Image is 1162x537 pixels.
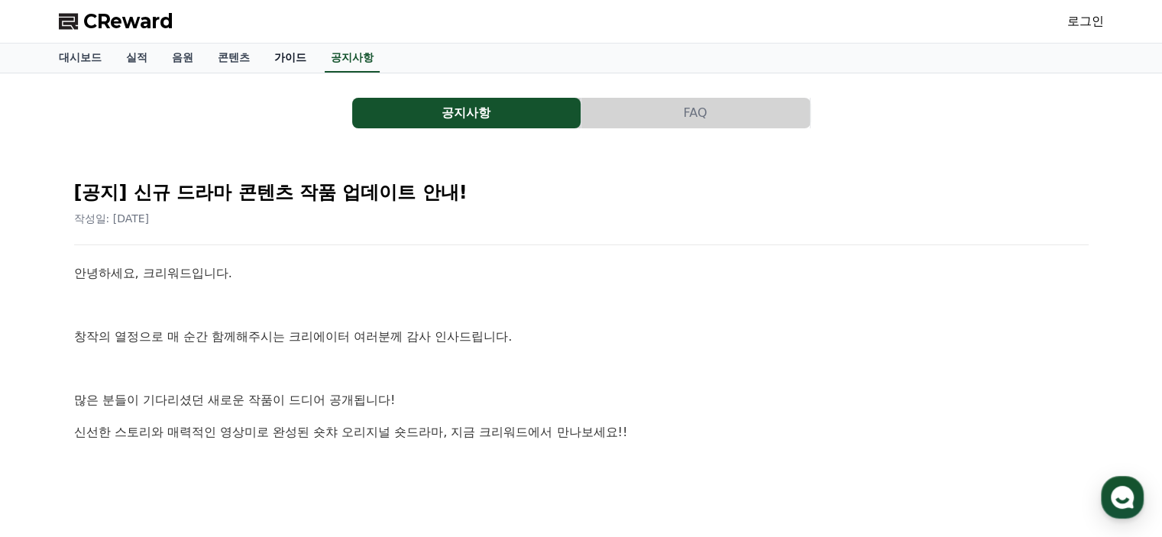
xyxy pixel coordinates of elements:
[74,264,1089,283] p: 안녕하세요, 크리워드입니다.
[101,410,197,448] a: 대화
[581,98,810,128] button: FAQ
[59,9,173,34] a: CReward
[197,410,293,448] a: 설정
[140,434,158,446] span: 대화
[48,433,57,445] span: 홈
[352,98,581,128] button: 공지사항
[83,9,173,34] span: CReward
[74,212,150,225] span: 작성일: [DATE]
[160,44,206,73] a: 음원
[47,44,114,73] a: 대시보드
[262,44,319,73] a: 가이드
[236,433,254,445] span: 설정
[581,98,811,128] a: FAQ
[352,98,581,128] a: 공지사항
[74,327,1089,347] p: 창작의 열정으로 매 순간 함께해주시는 크리에이터 여러분께 감사 인사드립니다.
[74,180,1089,205] h2: [공지] 신규 드라마 콘텐츠 작품 업데이트 안내!
[325,44,380,73] a: 공지사항
[114,44,160,73] a: 실적
[74,390,1089,410] p: 많은 분들이 기다리셨던 새로운 작품이 드디어 공개됩니다!
[5,410,101,448] a: 홈
[1067,12,1104,31] a: 로그인
[74,422,1089,442] p: 신선한 스토리와 매력적인 영상미로 완성된 숏챠 오리지널 숏드라마, 지금 크리워드에서 만나보세요!!
[206,44,262,73] a: 콘텐츠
